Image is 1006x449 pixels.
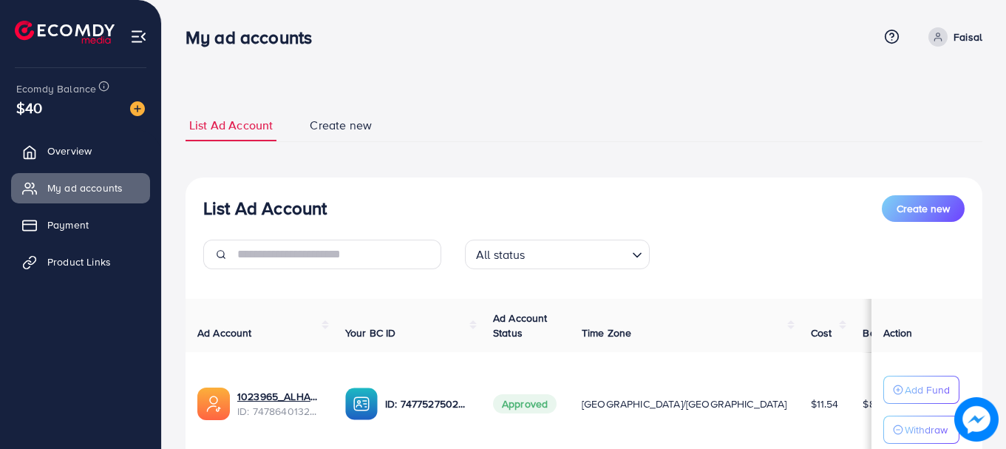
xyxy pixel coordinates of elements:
span: Your BC ID [345,325,396,340]
img: logo [15,21,115,44]
button: Add Fund [883,376,959,404]
h3: List Ad Account [203,198,327,219]
a: 1023965_ALHARAM PERFUME_1741256613358 [237,389,322,404]
span: Overview [47,144,92,158]
a: My ad accounts [11,173,150,203]
span: Create new [897,201,950,216]
span: Ecomdy Balance [16,81,96,96]
a: Overview [11,136,150,166]
span: Create new [310,117,372,134]
span: $11.54 [811,396,839,411]
a: Faisal [922,27,982,47]
p: ID: 7477527502982774785 [385,395,469,413]
span: Cost [811,325,832,340]
span: Time Zone [582,325,631,340]
span: ID: 7478640132439375889 [237,404,322,419]
input: Search for option [530,241,626,266]
button: Withdraw [883,416,959,444]
button: Create new [882,195,965,222]
p: Faisal [954,28,982,46]
a: Payment [11,210,150,240]
span: List Ad Account [189,117,273,134]
img: menu [130,28,147,45]
span: Product Links [47,254,111,269]
img: ic-ba-acc.ded83a64.svg [345,388,378,420]
span: My ad accounts [47,180,123,195]
div: <span class='underline'>1023965_ALHARAM PERFUME_1741256613358</span></br>7478640132439375889 [237,389,322,419]
img: image [130,101,145,116]
span: Ad Account [197,325,252,340]
span: $40 [16,97,42,118]
p: Add Fund [905,381,950,399]
p: Withdraw [905,421,948,439]
span: Payment [47,217,89,232]
span: All status [473,244,529,266]
div: Search for option [465,240,650,269]
img: image [954,397,999,442]
img: ic-ads-acc.e4c84228.svg [197,388,230,420]
h3: My ad accounts [186,27,324,48]
a: Product Links [11,247,150,277]
span: Ad Account Status [493,311,548,340]
span: [GEOGRAPHIC_DATA]/[GEOGRAPHIC_DATA] [582,396,787,411]
span: Action [883,325,913,340]
span: Approved [493,394,557,413]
